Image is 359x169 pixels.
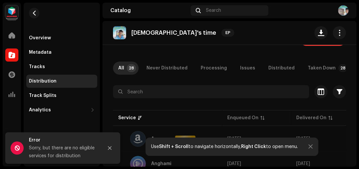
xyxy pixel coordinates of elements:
img: 416d54ce-3d69-4692-b8b5-e98ecf8400f4 [338,5,348,16]
div: Delivered On [296,115,326,121]
div: Overview [29,35,51,41]
strong: Shift + Scroll [159,144,189,149]
span: Sep 5, 2025 [227,161,241,166]
div: Amazon [151,137,170,141]
div: Enqueued On [227,115,258,121]
div: Anghami [151,161,171,166]
div: Sorry, but there are no eligible services for distribution [29,144,98,160]
re-m-nav-item: Overview [26,31,97,45]
div: Never Distributed [146,62,188,75]
p: [DEMOGRAPHIC_DATA]'s time [131,29,216,36]
div: Catalog [110,8,188,13]
div: Distributed [268,62,295,75]
p-badge: 28 [127,64,136,72]
div: Distribution [29,79,56,84]
div: Metadata [29,50,52,55]
div: Processing [201,62,227,75]
input: Search [113,85,309,98]
div: Service [118,115,136,121]
div: Issues [240,62,255,75]
strong: Right Click [241,144,266,149]
img: 46ac0de3-d637-4a51-a58e-aeebebd366d0 [113,26,126,39]
span: Sep 5, 2025 [227,137,241,141]
button: Close [103,141,116,155]
re-m-nav-item: Track Splits [26,89,97,102]
re-m-nav-item: Tracks [26,60,97,73]
div: Track Splits [29,93,56,98]
div: Use to navigate horizontally, to open menu. [151,144,298,149]
div: All [118,62,124,75]
div: Error [29,136,98,144]
span: HD Audio [176,137,195,141]
div: Analytics [29,107,51,113]
p-badge: 28 [338,64,348,72]
div: Taken Down [308,62,336,75]
re-m-nav-item: Metadata [26,46,97,59]
re-m-nav-item: Distribution [26,75,97,88]
span: Sep 5, 2025 [296,137,310,141]
div: Tracks [29,64,45,69]
span: Sep 6, 2025 [296,161,310,166]
img: feab3aad-9b62-475c-8caf-26f15a9573ee [5,5,18,18]
span: EP [221,29,234,37]
re-m-nav-dropdown: Analytics [26,103,97,117]
span: Search [206,8,221,13]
